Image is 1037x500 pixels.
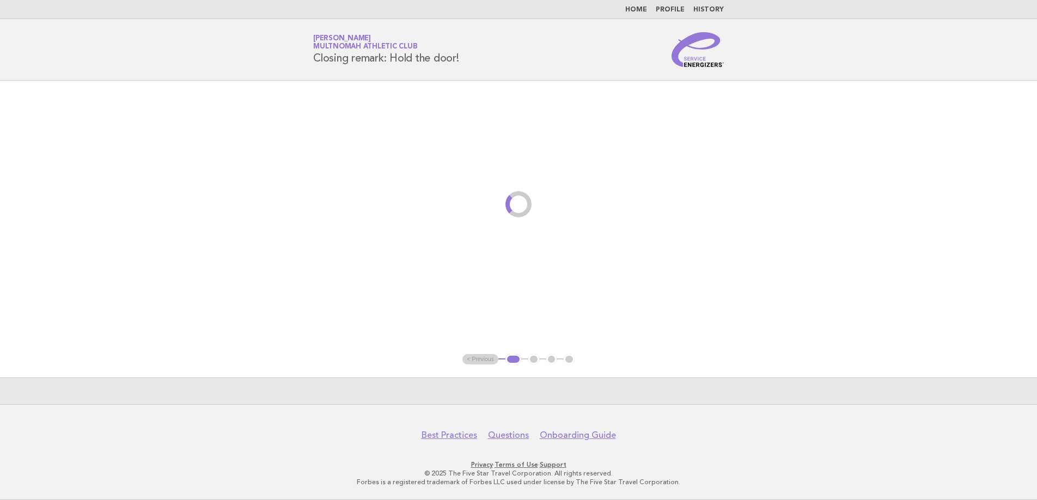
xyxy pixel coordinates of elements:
a: Support [540,461,566,468]
p: · · [185,460,852,469]
p: © 2025 The Five Star Travel Corporation. All rights reserved. [185,469,852,478]
a: Profile [656,7,685,13]
a: Best Practices [422,430,477,441]
img: Service Energizers [672,32,724,67]
a: Home [625,7,647,13]
h1: Closing remark: Hold the door! [313,35,459,64]
a: History [693,7,724,13]
span: Multnomah Athletic Club [313,44,417,51]
a: Privacy [471,461,493,468]
a: Terms of Use [495,461,538,468]
a: Onboarding Guide [540,430,616,441]
a: Questions [488,430,529,441]
a: [PERSON_NAME]Multnomah Athletic Club [313,35,417,50]
p: Forbes is a registered trademark of Forbes LLC used under license by The Five Star Travel Corpora... [185,478,852,486]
